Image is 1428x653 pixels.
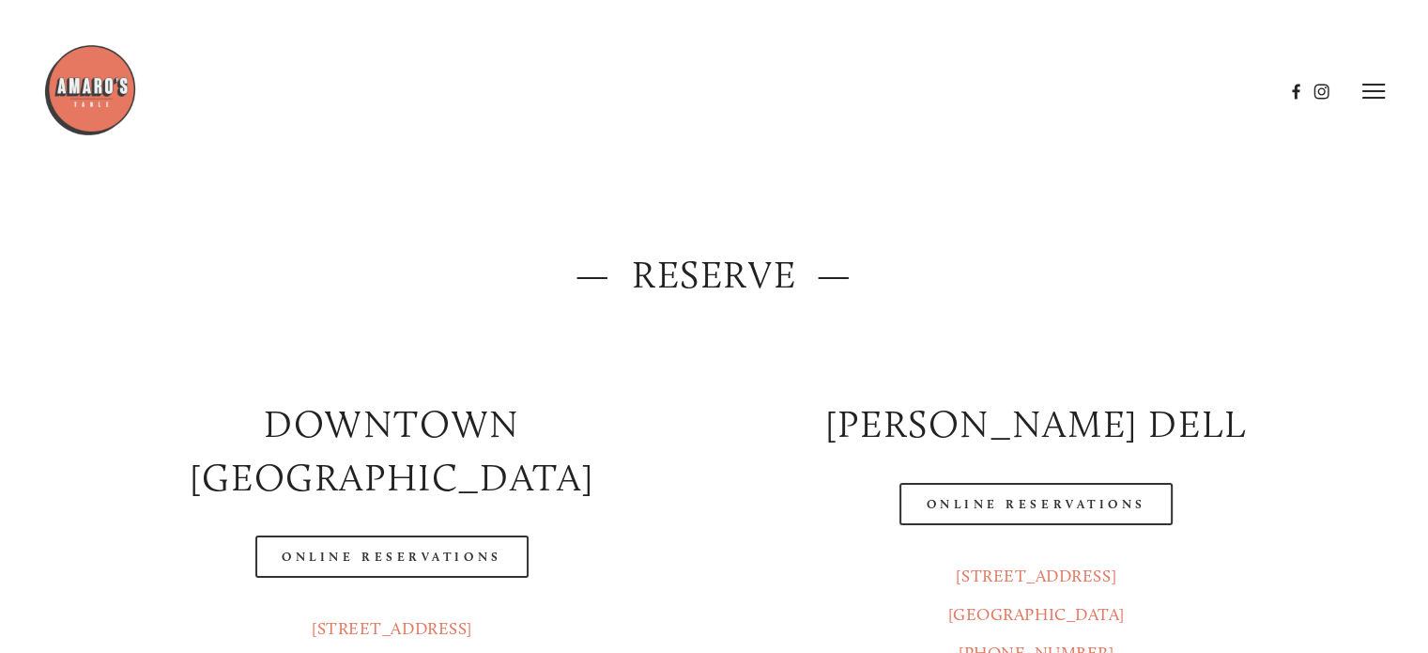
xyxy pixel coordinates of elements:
a: [GEOGRAPHIC_DATA] [948,604,1125,625]
h2: Downtown [GEOGRAPHIC_DATA] [85,397,698,504]
a: [STREET_ADDRESS] [956,566,1116,586]
a: [STREET_ADDRESS] [312,618,472,639]
a: Online Reservations [255,536,528,578]
img: Amaro's Table [43,43,137,137]
h2: — Reserve — [85,248,1343,302]
a: Online Reservations [899,483,1172,525]
h2: [PERSON_NAME] DELL [730,397,1343,451]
